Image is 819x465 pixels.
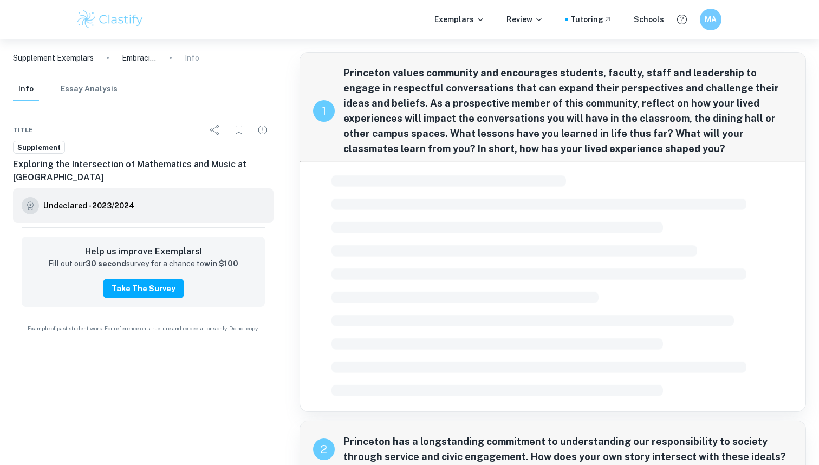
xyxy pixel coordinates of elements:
[343,66,792,156] span: Princeton values community and encourages students, faculty, staff and leadership to engage in re...
[122,52,157,64] p: Embracing Differences: My Journey to Understanding Polish Identity and Building Community
[86,259,126,268] strong: 30 second
[103,279,184,298] button: Take the Survey
[313,100,335,122] div: recipe
[14,142,64,153] span: Supplement
[13,324,274,332] span: Example of past student work. For reference on structure and expectations only. Do not copy.
[43,200,134,212] h6: Undeclared - 2023/2024
[570,14,612,25] a: Tutoring
[228,119,250,141] div: Bookmark
[13,52,94,64] a: Supplement Exemplars
[13,141,65,154] a: Supplement
[434,14,485,25] p: Exemplars
[13,158,274,184] h6: Exploring the Intersection of Mathematics and Music at [GEOGRAPHIC_DATA]
[13,77,39,101] button: Info
[700,9,721,30] button: MA
[252,119,274,141] div: Report issue
[634,14,664,25] a: Schools
[13,125,33,135] span: Title
[76,9,145,30] img: Clastify logo
[30,245,256,258] h6: Help us improve Exemplars!
[673,10,691,29] button: Help and Feedback
[705,14,717,25] h6: MA
[506,14,543,25] p: Review
[343,434,792,464] span: Princeton has a longstanding commitment to understanding our responsibility to society through se...
[185,52,199,64] p: Info
[61,77,118,101] button: Essay Analysis
[204,119,226,141] div: Share
[204,259,238,268] strong: win $100
[43,197,134,214] a: Undeclared - 2023/2024
[48,258,238,270] p: Fill out our survey for a chance to
[313,438,335,460] div: recipe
